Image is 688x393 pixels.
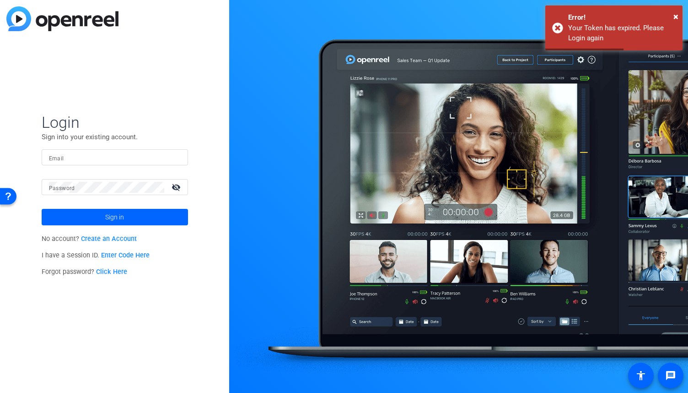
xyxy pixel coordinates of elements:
[42,113,188,132] span: Login
[96,268,127,276] a: Click Here
[42,268,128,276] span: Forgot password?
[6,6,118,31] img: blue-gradient.svg
[49,152,181,163] input: Enter Email Address
[673,11,678,22] span: ×
[635,370,646,381] mat-icon: accessibility
[42,251,150,259] span: I have a Session ID.
[81,235,137,243] a: Create an Account
[105,206,124,229] span: Sign in
[673,10,678,23] button: Close
[166,180,188,194] mat-icon: visibility_off
[101,251,150,259] a: Enter Code Here
[665,370,676,381] mat-icon: message
[49,185,75,191] mat-label: Password
[42,209,188,225] button: Sign in
[568,12,676,23] div: Error!
[49,155,64,162] mat-label: Email
[42,235,137,243] span: No account?
[568,23,676,44] div: Your Token has expired. Please Login again
[42,132,188,142] p: Sign into your existing account.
